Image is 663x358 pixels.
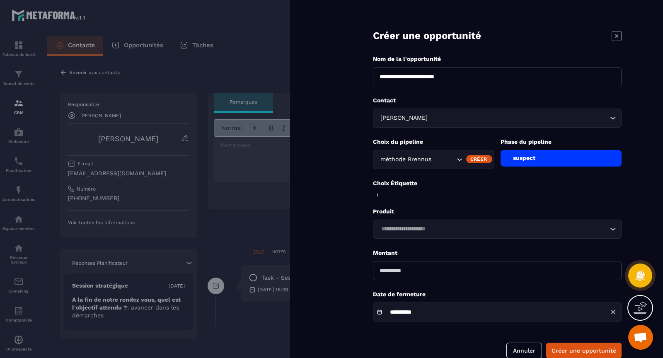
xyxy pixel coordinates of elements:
p: Choix Étiquette [373,179,622,187]
p: Montant [373,249,622,257]
p: Choix du pipeline [373,138,494,146]
input: Search for option [378,225,608,234]
span: [PERSON_NAME] [378,114,429,123]
p: Nom de la l'opportunité [373,55,622,63]
input: Search for option [429,114,608,123]
div: Search for option [373,109,622,128]
p: Contact [373,97,622,104]
input: Search for option [433,155,455,164]
p: Date de fermeture [373,290,622,298]
div: Search for option [373,220,622,239]
span: méthode Brennus [378,155,433,164]
p: Produit [373,208,622,215]
p: Phase du pipeline [501,138,622,146]
div: Search for option [373,150,494,169]
p: Créer une opportunité [373,29,481,43]
div: Créer [466,155,492,163]
a: Ouvrir le chat [628,325,653,350]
